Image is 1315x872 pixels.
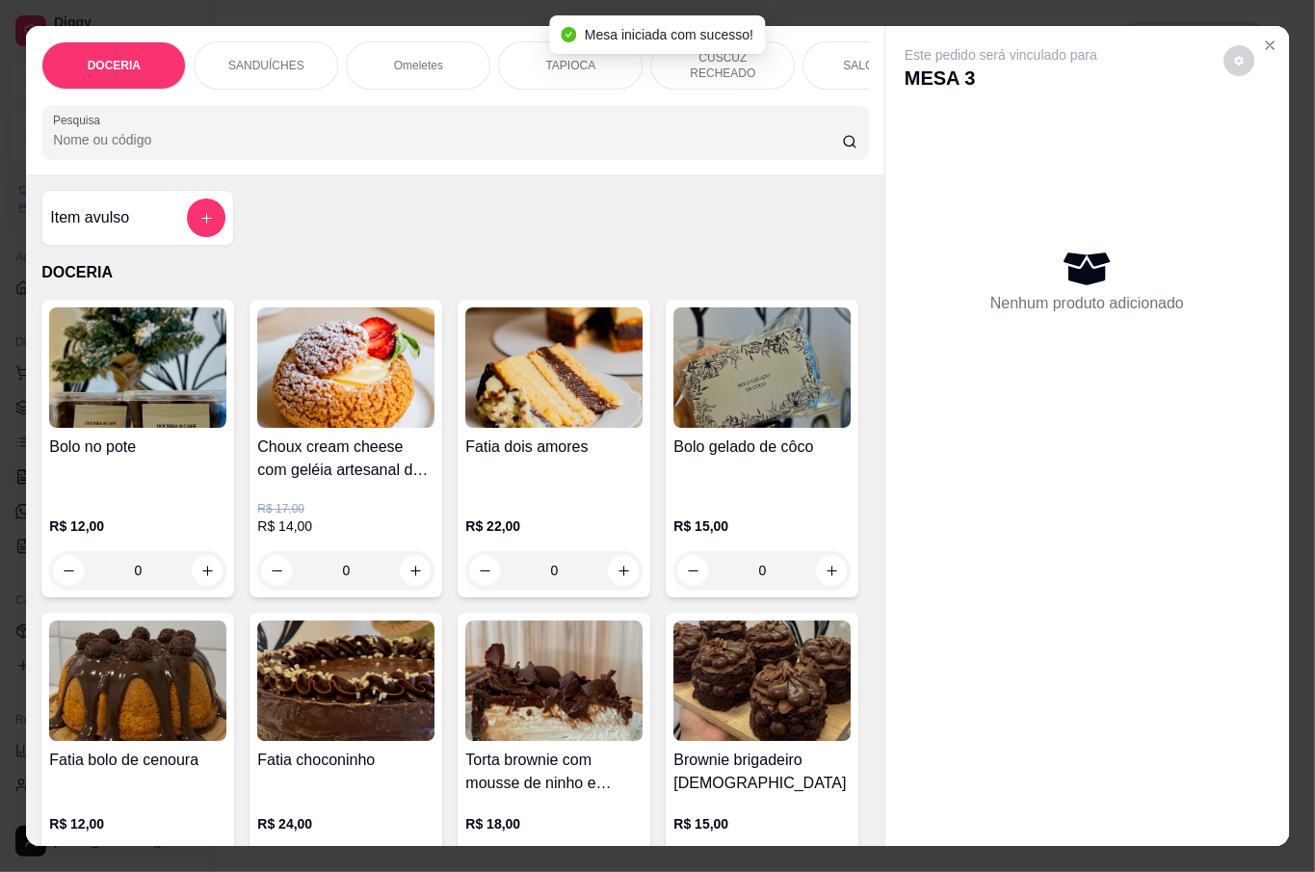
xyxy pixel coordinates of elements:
label: Pesquisa [53,112,107,128]
span: check-circle [562,27,577,42]
p: DOCERIA [41,261,869,284]
p: R$ 18,00 [465,814,643,833]
button: increase-product-quantity [400,555,431,586]
h4: Brownie brigadeiro [DEMOGRAPHIC_DATA] [673,749,851,795]
img: product-image [257,307,434,428]
input: Pesquisa [53,130,842,149]
button: add-separate-item [187,198,225,237]
p: Omeletes [394,58,443,73]
p: R$ 14,00 [257,516,434,536]
img: product-image [673,307,851,428]
p: Este pedido será vinculado para [905,45,1097,65]
p: TAPIOCA [545,58,595,73]
p: R$ 17,00 [257,501,434,516]
p: DOCERIA [87,58,140,73]
button: Close [1254,30,1285,61]
button: decrease-product-quantity [1223,45,1254,76]
span: Mesa iniciada com sucesso! [585,27,753,42]
img: product-image [49,307,226,428]
button: decrease-product-quantity [261,555,292,586]
h4: Fatia bolo de cenoura [49,749,226,772]
p: R$ 24,00 [257,814,434,833]
img: product-image [673,621,851,741]
h4: Choux cream cheese com geléia artesanal de morango [257,436,434,482]
p: R$ 12,00 [49,516,226,536]
h4: Bolo gelado de côco [673,436,851,459]
img: product-image [465,621,643,741]
h4: Torta brownie com mousse de ninho e ganache de chocolate [465,749,643,795]
img: product-image [257,621,434,741]
p: CUSCUZ RECHEADO [667,50,778,81]
h4: Fatia choconinho [257,749,434,772]
p: MESA 3 [905,65,1097,92]
button: increase-product-quantity [608,555,639,586]
button: decrease-product-quantity [469,555,500,586]
p: SALGADOS [843,58,907,73]
h4: Item avulso [50,206,129,229]
p: SANDUÍCHES [228,58,304,73]
p: Nenhum produto adicionado [990,292,1184,315]
p: R$ 12,00 [49,814,226,833]
button: decrease-product-quantity [677,555,708,586]
h4: Fatia dois amores [465,436,643,459]
img: product-image [465,307,643,428]
p: R$ 15,00 [673,516,851,536]
p: R$ 22,00 [465,516,643,536]
img: product-image [49,621,226,741]
button: increase-product-quantity [816,555,847,586]
p: R$ 15,00 [673,814,851,833]
h4: Bolo no pote [49,436,226,459]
